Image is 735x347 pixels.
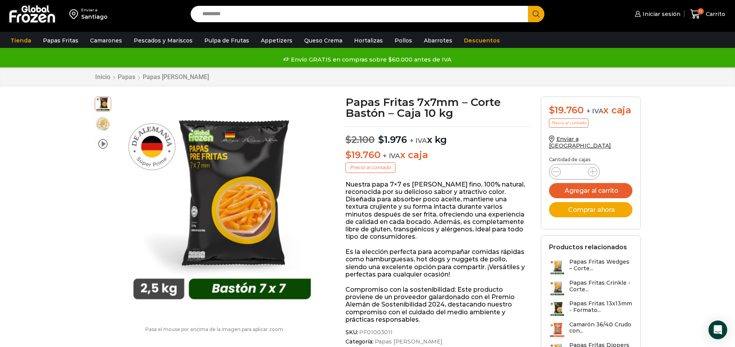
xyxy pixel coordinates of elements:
[300,33,346,48] a: Queso Crema
[549,104,555,116] span: $
[420,33,456,48] a: Abarrotes
[528,6,544,22] button: Search button
[95,116,111,132] span: 7×7
[549,104,584,116] bdi: 19.760
[345,97,529,118] h1: Papas Fritas 7x7mm – Corte Bastón – Caja 10 kg
[391,33,416,48] a: Pollos
[704,10,725,18] span: Carrito
[95,73,111,81] a: Inicio
[345,126,529,146] p: x kg
[81,7,108,13] div: Enviar a
[69,7,81,21] img: address-field-icon.svg
[549,118,588,128] p: Precio al contado
[698,8,704,14] span: 0
[708,321,727,339] div: Open Intercom Messenger
[549,157,632,162] p: Cantidad de cajas
[549,183,632,198] button: Agregar al carrito
[586,107,604,115] span: + IVA
[142,73,209,81] a: Papas [PERSON_NAME]
[200,33,253,48] a: Pulpa de Frutas
[549,300,632,317] a: Papas Fritas 13x13mm - Formato...
[567,166,582,177] input: Product quantity
[345,149,351,160] span: $
[569,259,632,272] h3: Papas Fritas Wedges – Corte...
[345,181,529,241] p: Nuestra papa 7×7 es [PERSON_NAME] fino, 100% natural, reconocida por su delicioso sabor y atracti...
[569,300,632,314] h3: Papas Fritas 13x13mm - Formato...
[345,149,380,160] bdi: 19.760
[633,6,680,22] a: Iniciar sesión
[345,286,529,323] p: Compromiso con la sostenibilidad: Este producto proviene de un proveedor galardonado con el Premi...
[345,150,529,161] p: x caja
[378,134,384,145] span: $
[39,33,82,48] a: Papas Fritas
[378,134,407,145] bdi: 1.976
[86,33,126,48] a: Camarones
[549,202,632,217] button: Comprar ahora
[95,327,334,332] p: Pasa el mouse por encima de la imagen para aplicar zoom
[7,33,35,48] a: Tienda
[549,243,627,251] h2: Productos relacionados
[345,329,529,336] span: SKU:
[410,137,427,144] span: + IVA
[641,10,680,18] span: Iniciar sesión
[549,105,632,116] div: x caja
[549,259,632,275] a: Papas Fritas Wedges – Corte...
[257,33,296,48] a: Appetizers
[549,136,611,149] a: Enviar a [GEOGRAPHIC_DATA]
[350,33,387,48] a: Hortalizas
[569,280,632,293] h3: Papas Fritas Crinkle - Corte...
[374,338,443,345] a: Papas [PERSON_NAME]
[345,162,395,173] p: Precio al contado
[549,321,632,338] a: Camarón 36/40 Crudo con...
[345,134,375,145] bdi: 2.100
[460,33,504,48] a: Descuentos
[549,280,632,296] a: Papas Fritas Crinkle - Corte...
[81,13,108,21] div: Santiago
[345,134,351,145] span: $
[95,96,111,111] span: 7×7
[130,33,197,48] a: Pescados y Mariscos
[358,329,393,336] span: PF01003011
[345,248,529,278] p: Es la elección perfecta para acompañar comidas rápidas como hamburguesas, hot dogs y nuggets de p...
[688,5,727,23] a: 0 Carrito
[383,152,400,160] span: + IVA
[345,338,529,345] span: Categoría:
[95,73,209,81] nav: Breadcrumb
[117,73,136,81] a: Papas
[569,321,632,335] h3: Camarón 36/40 Crudo con...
